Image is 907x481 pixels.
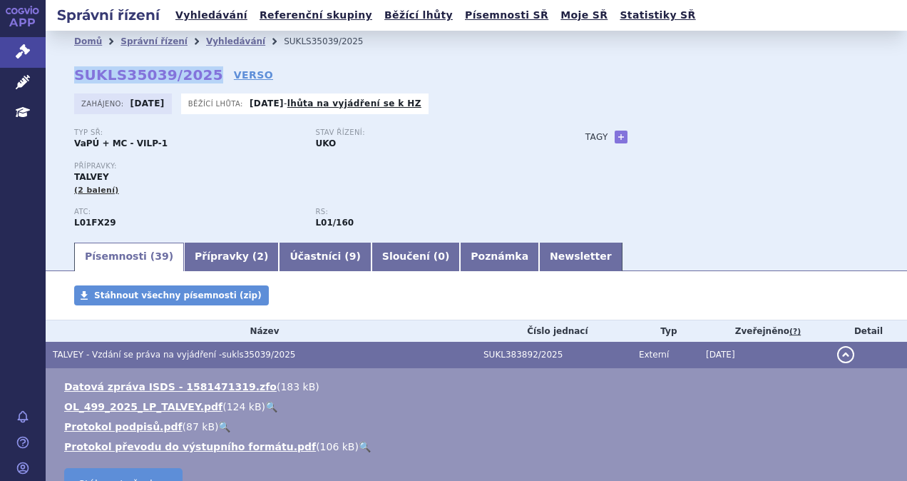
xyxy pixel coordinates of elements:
li: ( ) [64,380,893,394]
abbr: (?) [789,327,801,337]
a: Stáhnout všechny písemnosti (zip) [74,285,269,305]
a: VERSO [234,68,273,82]
h2: Správní řízení [46,5,171,25]
a: Moje SŘ [556,6,612,25]
a: Referenční skupiny [255,6,376,25]
strong: SUKLS35039/2025 [74,66,223,83]
a: Statistiky SŘ [615,6,700,25]
a: Účastníci (9) [279,243,371,271]
a: lhůta na vyjádření se k HZ [287,98,421,108]
th: Název [46,320,476,342]
span: (2 balení) [74,186,119,195]
strong: [DATE] [250,98,284,108]
strong: UKO [315,138,336,148]
th: Zveřejněno [699,320,830,342]
span: TALVEY [74,172,109,182]
a: Datová zpráva ISDS - 1581471319.zfo [64,381,277,393]
a: Písemnosti SŘ [461,6,553,25]
p: - [250,98,421,109]
a: Správní řízení [121,36,188,46]
span: 9 [349,250,357,262]
a: Poznámka [460,243,539,271]
a: Newsletter [539,243,622,271]
td: SUKL383892/2025 [476,342,632,368]
p: ATC: [74,208,301,216]
a: Protokol podpisů.pdf [64,421,183,432]
a: Přípravky (2) [184,243,279,271]
li: SUKLS35039/2025 [284,31,381,52]
a: Písemnosti (39) [74,243,184,271]
button: detail [837,346,854,363]
th: Detail [830,320,907,342]
span: Stáhnout všechny písemnosti (zip) [94,290,262,300]
a: Vyhledávání [206,36,265,46]
a: Domů [74,36,102,46]
span: TALVEY - Vzdání se práva na vyjádření -sukls35039/2025 [53,350,295,360]
span: 39 [155,250,168,262]
span: 0 [438,250,445,262]
p: Přípravky: [74,162,557,171]
a: Sloučení (0) [371,243,460,271]
a: + [615,131,627,143]
strong: monoklonální protilátky a konjugáty protilátka – léčivo [315,218,354,228]
span: 2 [257,250,264,262]
span: Zahájeno: [81,98,126,109]
th: Číslo jednací [476,320,632,342]
strong: VaPÚ + MC - VILP-1 [74,138,168,148]
a: OL_499_2025_LP_TALVEY.pdf [64,401,222,412]
td: [DATE] [699,342,830,368]
span: Běžící lhůta: [188,98,246,109]
h3: Tagy [585,128,608,146]
p: RS: [315,208,542,216]
span: 87 kB [186,421,215,432]
a: Běžící lhůty [380,6,457,25]
a: 🔍 [218,421,230,432]
a: Vyhledávání [171,6,252,25]
p: Typ SŘ: [74,128,301,137]
a: Protokol převodu do výstupního formátu.pdf [64,441,316,452]
span: 124 kB [227,401,262,412]
li: ( ) [64,400,893,414]
strong: [DATE] [130,98,165,108]
li: ( ) [64,420,893,434]
span: 106 kB [320,441,355,452]
span: 183 kB [280,381,315,393]
span: Externí [639,350,669,360]
li: ( ) [64,440,893,454]
strong: TALKVETAMAB [74,218,116,228]
p: Stav řízení: [315,128,542,137]
a: 🔍 [359,441,371,452]
a: 🔍 [265,401,277,412]
th: Typ [632,320,699,342]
